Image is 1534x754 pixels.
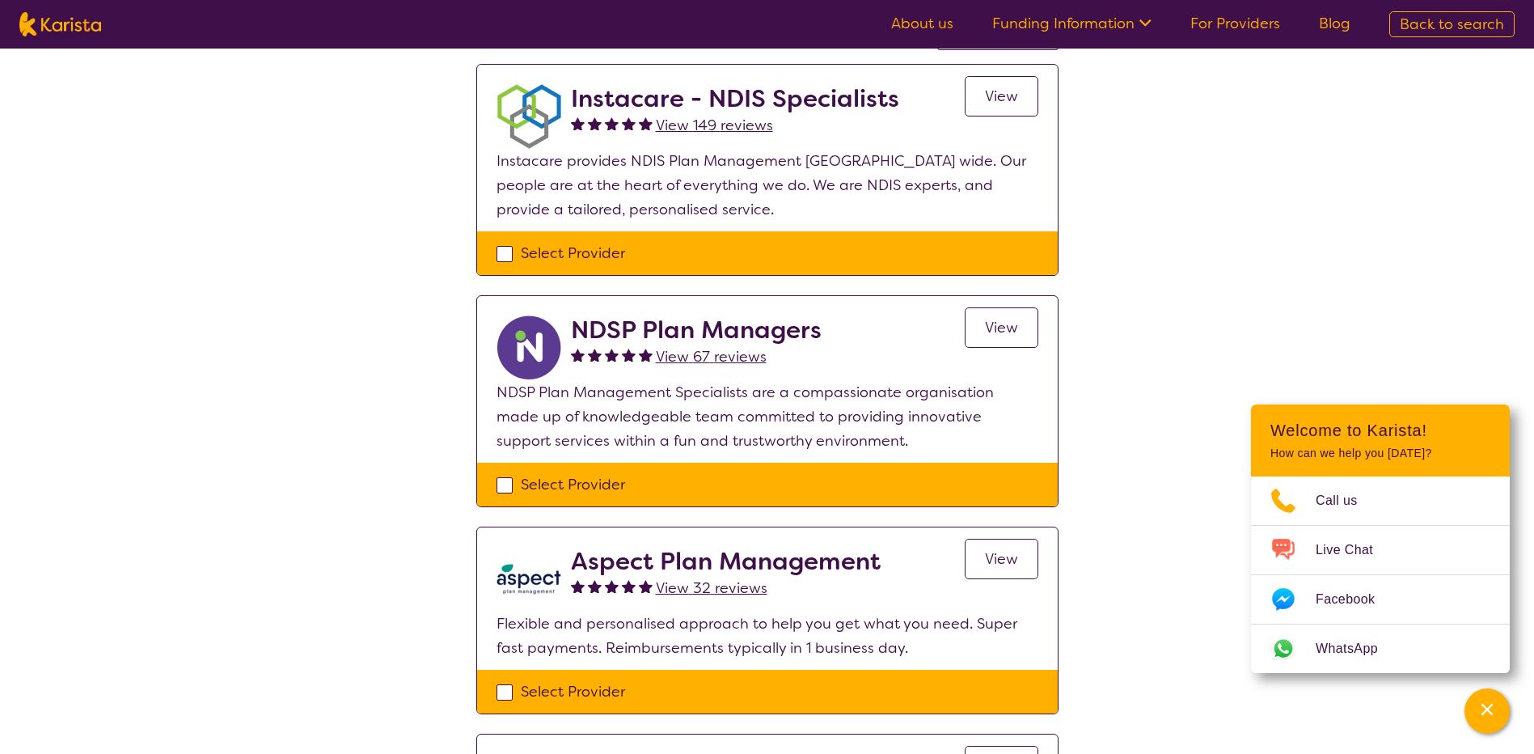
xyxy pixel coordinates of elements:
[1316,538,1392,562] span: Live Chat
[497,84,561,149] img: obkhna0zu27zdd4ubuus.png
[1464,688,1510,734] button: Channel Menu
[1251,405,1510,673] div: Channel Menu
[622,579,636,593] img: fullstar
[19,12,101,36] img: Karista logo
[1270,421,1490,440] h2: Welcome to Karista!
[1316,489,1377,513] span: Call us
[1270,447,1490,460] p: How can we help you [DATE]?
[965,76,1038,116] a: View
[1251,477,1510,673] ul: Choose channel
[639,348,653,362] img: fullstar
[571,84,899,113] h2: Instacare - NDIS Specialists
[497,149,1038,222] p: Instacare provides NDIS Plan Management [GEOGRAPHIC_DATA] wide. Our people are at the heart of ev...
[985,549,1018,569] span: View
[985,87,1018,106] span: View
[891,14,953,33] a: About us
[605,116,619,130] img: fullstar
[497,380,1038,453] p: NDSP Plan Management Specialists are a compassionate organisation made up of knowledgeable team c...
[1389,11,1515,37] a: Back to search
[571,579,585,593] img: fullstar
[571,316,822,345] h2: NDSP Plan Managers
[588,116,602,130] img: fullstar
[656,578,767,598] span: View 32 reviews
[497,547,561,612] img: lkb8hqptqmnl8bp1urdw.png
[639,579,653,593] img: fullstar
[622,348,636,362] img: fullstar
[588,579,602,593] img: fullstar
[656,347,767,366] span: View 67 reviews
[1319,14,1350,33] a: Blog
[656,576,767,600] a: View 32 reviews
[1400,15,1504,34] span: Back to search
[965,307,1038,348] a: View
[497,316,561,380] img: ryxpuxvt8mh1enfatjpo.png
[1316,587,1394,612] span: Facebook
[605,348,619,362] img: fullstar
[656,116,773,135] span: View 149 reviews
[1251,625,1510,673] a: Web link opens in a new tab.
[571,547,881,576] h2: Aspect Plan Management
[656,113,773,138] a: View 149 reviews
[497,612,1038,660] p: Flexible and personalised approach to help you get what you need. Super fast payments. Reimbursem...
[965,539,1038,579] a: View
[605,579,619,593] img: fullstar
[571,348,585,362] img: fullstar
[985,318,1018,337] span: View
[1316,637,1397,661] span: WhatsApp
[571,116,585,130] img: fullstar
[992,14,1152,33] a: Funding Information
[656,345,767,369] a: View 67 reviews
[622,116,636,130] img: fullstar
[1190,14,1280,33] a: For Providers
[639,116,653,130] img: fullstar
[588,348,602,362] img: fullstar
